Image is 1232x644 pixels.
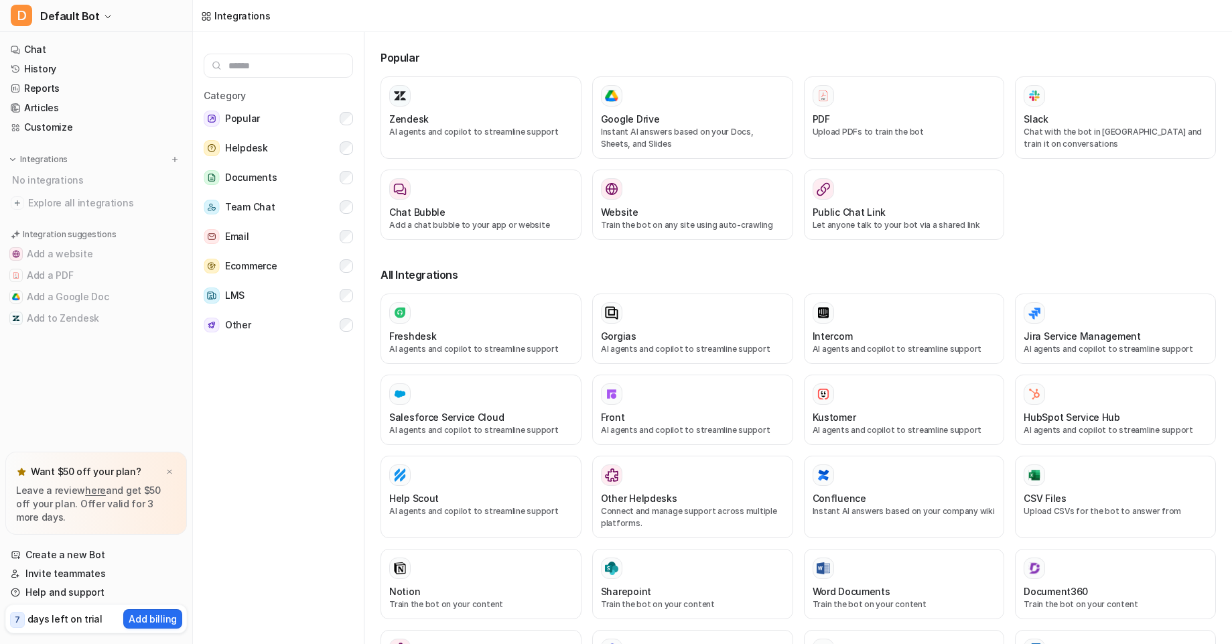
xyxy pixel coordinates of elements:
button: Document360Document360Train the bot on your content [1015,549,1216,619]
p: Let anyone talk to your bot via a shared link [813,219,996,231]
h3: Popular [381,50,1216,66]
a: Integrations [201,9,271,23]
span: Explore all integrations [28,192,182,214]
button: NotionNotionTrain the bot on your content [381,549,581,619]
img: LMS [204,287,220,304]
button: Add to ZendeskAdd to Zendesk [5,308,187,329]
button: Jira Service ManagementAI agents and copilot to streamline support [1015,294,1216,364]
button: KustomerKustomerAI agents and copilot to streamline support [804,375,1005,445]
h3: CSV Files [1024,491,1066,505]
img: HubSpot Service Hub [1028,387,1041,401]
p: Integrations [20,154,68,165]
button: GorgiasAI agents and copilot to streamline support [592,294,793,364]
p: Train the bot on your content [1024,598,1207,610]
button: Google DriveGoogle DriveInstant AI answers based on your Docs, Sheets, and Slides [592,76,793,159]
div: Integrations [214,9,271,23]
img: x [165,468,174,476]
h3: Sharepoint [601,584,651,598]
button: SharepointSharepointTrain the bot on your content [592,549,793,619]
span: Ecommerce [225,258,277,274]
img: Popular [204,111,220,127]
a: Chat [5,40,187,59]
img: Email [204,229,220,245]
a: History [5,60,187,78]
img: Word Documents [817,562,830,575]
span: D [11,5,32,26]
p: Upload PDFs to train the bot [813,126,996,138]
img: Other Helpdesks [605,468,618,482]
h3: All Integrations [381,267,1216,283]
span: Other [225,317,251,333]
img: Ecommerce [204,259,220,274]
h3: Kustomer [813,410,856,424]
h3: Google Drive [601,112,660,126]
img: explore all integrations [11,196,24,210]
p: Upload CSVs for the bot to answer from [1024,505,1207,517]
h3: Freshdesk [389,329,436,343]
button: Help ScoutHelp ScoutAI agents and copilot to streamline support [381,456,581,538]
button: FreshdeskAI agents and copilot to streamline support [381,294,581,364]
p: AI agents and copilot to streamline support [813,343,996,355]
img: Front [605,387,618,401]
p: Integration suggestions [23,229,116,241]
button: EmailEmail [204,223,353,250]
button: HubSpot Service HubHubSpot Service HubAI agents and copilot to streamline support [1015,375,1216,445]
img: menu_add.svg [170,155,180,164]
button: OtherOther [204,312,353,338]
h3: Chat Bubble [389,205,446,219]
h3: Document360 [1024,584,1088,598]
h3: Salesforce Service Cloud [389,410,504,424]
button: LMSLMS [204,282,353,309]
a: here [85,485,106,496]
p: AI agents and copilot to streamline support [1024,424,1207,436]
h3: Intercom [813,329,853,343]
img: Add a Google Doc [12,293,20,301]
a: Invite teammates [5,564,187,583]
p: Leave a review and get $50 off your plan. Offer valid for 3 more days. [16,484,176,524]
span: Helpdesk [225,140,268,156]
button: IntercomAI agents and copilot to streamline support [804,294,1005,364]
button: CSV FilesCSV FilesUpload CSVs for the bot to answer from [1015,456,1216,538]
button: Add a websiteAdd a website [5,243,187,265]
p: Chat with the bot in [GEOGRAPHIC_DATA] and train it on conversations [1024,126,1207,150]
p: AI agents and copilot to streamline support [601,424,784,436]
button: Public Chat LinkLet anyone talk to your bot via a shared link [804,170,1005,240]
img: Kustomer [817,387,830,401]
a: Articles [5,99,187,117]
p: Train the bot on your content [813,598,996,610]
h3: Jira Service Management [1024,329,1141,343]
span: Documents [225,170,277,186]
button: Salesforce Service Cloud Salesforce Service CloudAI agents and copilot to streamline support [381,375,581,445]
button: ZendeskAI agents and copilot to streamline support [381,76,581,159]
p: AI agents and copilot to streamline support [389,505,573,517]
img: Website [605,182,618,196]
img: Add to Zendesk [12,314,20,322]
img: CSV Files [1028,468,1041,482]
img: Confluence [817,468,830,482]
p: Train the bot on your content [389,598,573,610]
h3: Zendesk [389,112,429,126]
h3: Confluence [813,491,866,505]
button: Integrations [5,153,72,166]
p: Add billing [129,612,177,626]
img: Google Drive [605,90,618,102]
img: Add a website [12,250,20,258]
h3: HubSpot Service Hub [1024,410,1120,424]
h3: Public Chat Link [813,205,886,219]
button: Add a PDFAdd a PDF [5,265,187,286]
h5: Category [204,88,353,103]
p: days left on trial [27,612,102,626]
h3: PDF [813,112,830,126]
img: Documents [204,170,220,186]
img: expand menu [8,155,17,164]
p: AI agents and copilot to streamline support [813,424,996,436]
p: AI agents and copilot to streamline support [1024,343,1207,355]
h3: Notion [389,584,420,598]
button: DocumentsDocuments [204,164,353,191]
p: Instant AI answers based on your Docs, Sheets, and Slides [601,126,784,150]
h3: Front [601,410,625,424]
p: 7 [15,614,20,626]
img: Slack [1028,88,1041,103]
p: AI agents and copilot to streamline support [601,343,784,355]
button: Add billing [123,609,182,629]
